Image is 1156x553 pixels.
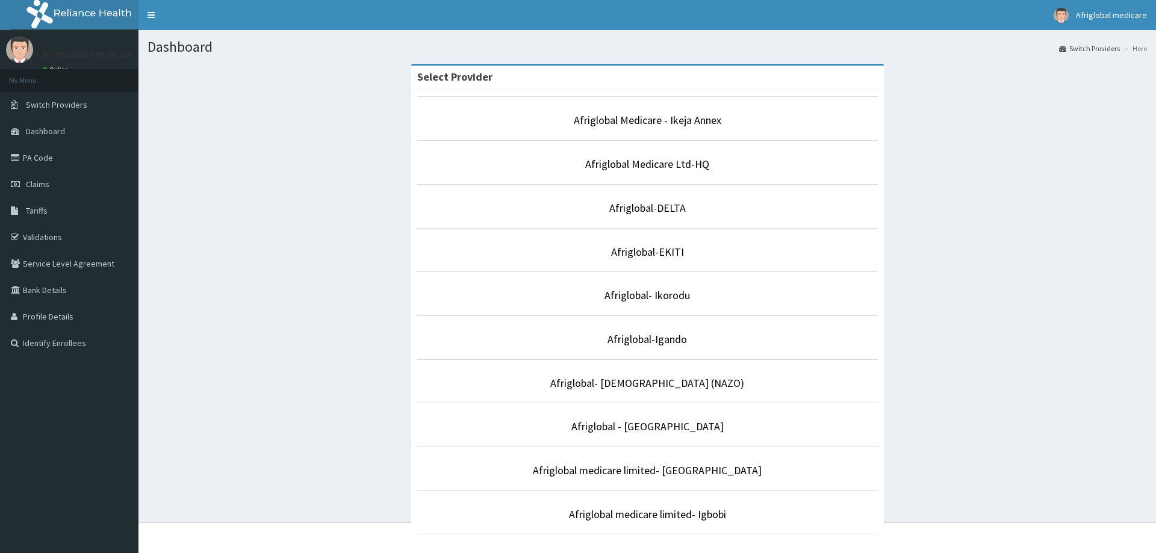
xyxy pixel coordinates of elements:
[1121,43,1147,54] li: Here
[417,70,493,84] strong: Select Provider
[569,507,726,521] a: Afriglobal medicare limited- Igbobi
[571,419,724,433] a: Afriglobal - [GEOGRAPHIC_DATA]
[609,201,686,215] a: Afriglobal-DELTA
[604,288,690,302] a: Afriglobal- Ikorodu
[6,36,33,63] img: User Image
[42,49,134,60] p: Afriglobal medicare
[26,99,87,110] span: Switch Providers
[26,179,49,190] span: Claims
[26,126,65,137] span: Dashboard
[608,332,687,346] a: Afriglobal-Igando
[42,66,71,74] a: Online
[1076,10,1147,20] span: Afriglobal medicare
[611,245,684,259] a: Afriglobal-EKITI
[148,39,1147,55] h1: Dashboard
[585,157,709,171] a: Afriglobal Medicare Ltd-HQ
[1054,8,1069,23] img: User Image
[550,376,744,390] a: Afriglobal- [DEMOGRAPHIC_DATA] (NAZO)
[533,463,762,477] a: Afriglobal medicare limited- [GEOGRAPHIC_DATA]
[1059,43,1120,54] a: Switch Providers
[574,113,721,127] a: Afriglobal Medicare - Ikeja Annex
[26,205,48,216] span: Tariffs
